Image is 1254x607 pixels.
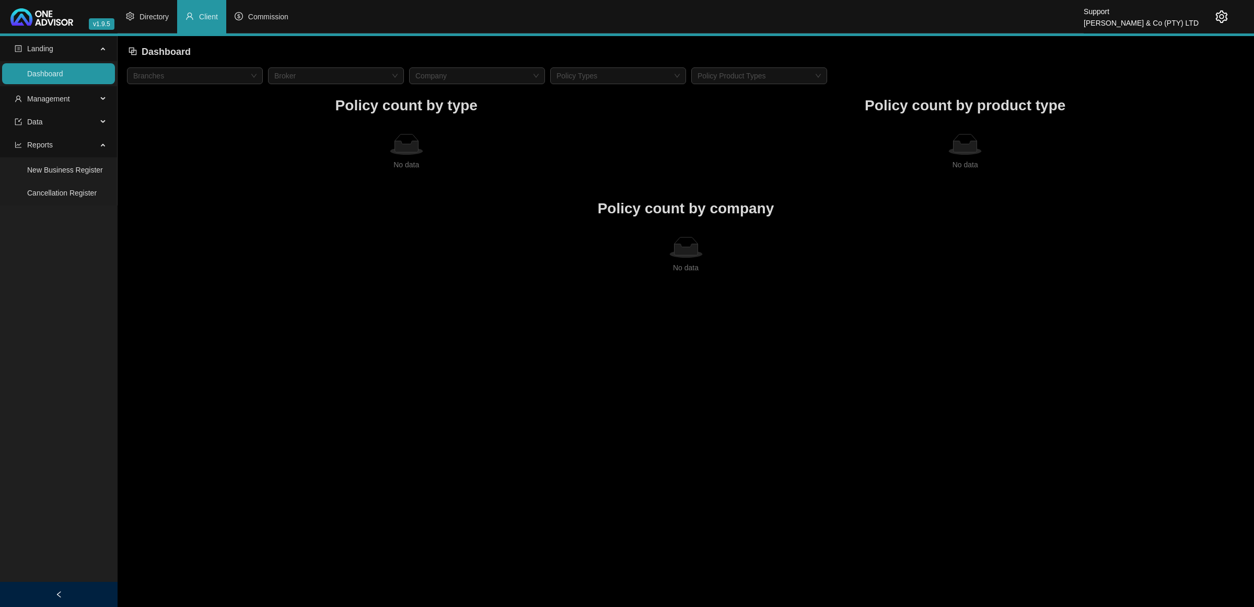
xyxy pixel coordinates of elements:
[10,8,73,26] img: 2df55531c6924b55f21c4cf5d4484680-logo-light.svg
[15,141,22,148] span: line-chart
[690,159,1241,170] div: No data
[142,47,191,57] span: Dashboard
[131,262,1240,273] div: No data
[15,118,22,125] span: import
[1084,14,1199,26] div: [PERSON_NAME] & Co (PTY) LTD
[185,12,194,20] span: user
[199,13,218,21] span: Client
[27,189,97,197] a: Cancellation Register
[15,45,22,52] span: profile
[89,18,114,30] span: v1.9.5
[27,166,103,174] a: New Business Register
[235,12,243,20] span: dollar
[126,12,134,20] span: setting
[1084,3,1199,14] div: Support
[248,13,288,21] span: Commission
[27,70,63,78] a: Dashboard
[15,95,22,102] span: user
[1215,10,1228,23] span: setting
[55,591,63,598] span: left
[27,44,53,53] span: Landing
[140,13,169,21] span: Directory
[27,95,70,103] span: Management
[27,118,43,126] span: Data
[128,47,137,56] span: block
[127,94,686,117] h1: Policy count by type
[27,141,53,149] span: Reports
[127,197,1245,220] h1: Policy count by company
[131,159,682,170] div: No data
[686,94,1245,117] h1: Policy count by product type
